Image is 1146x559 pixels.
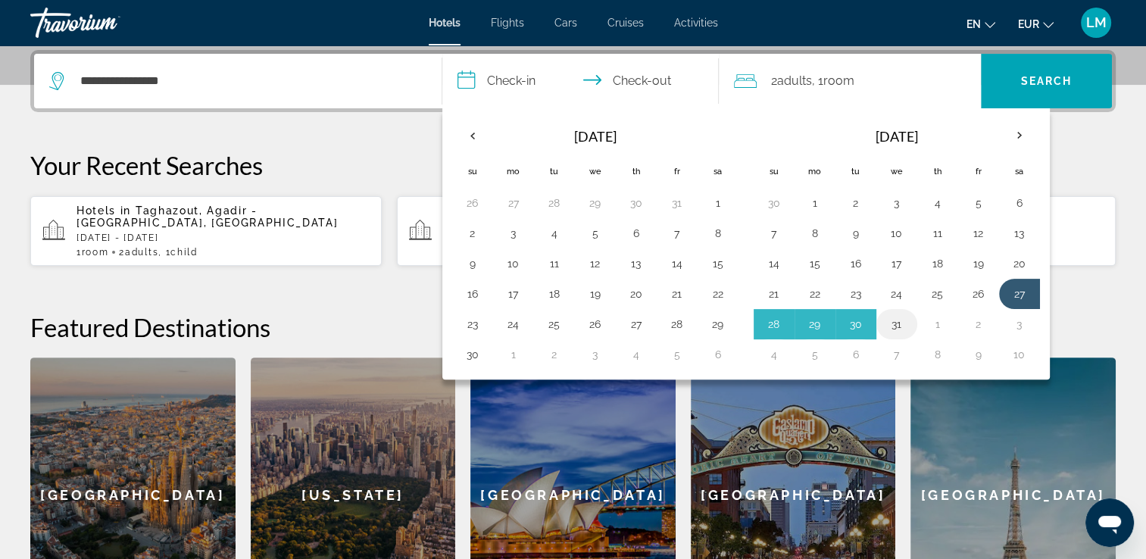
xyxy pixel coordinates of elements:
[501,253,526,274] button: Day 10
[461,223,485,244] button: Day 2
[844,192,868,214] button: Day 2
[999,118,1040,153] button: Next month
[79,70,419,92] input: Search hotel destination
[583,223,607,244] button: Day 5
[1018,18,1039,30] span: EUR
[803,314,827,335] button: Day 29
[583,253,607,274] button: Day 12
[125,247,158,258] span: Adults
[461,253,485,274] button: Day 9
[452,118,493,153] button: Previous month
[844,283,868,304] button: Day 23
[491,17,524,29] a: Flights
[34,54,1112,108] div: Search widget
[706,314,730,335] button: Day 29
[926,314,950,335] button: Day 1
[607,17,644,29] a: Cruises
[624,223,648,244] button: Day 6
[776,73,811,88] span: Adults
[885,192,909,214] button: Day 3
[665,192,689,214] button: Day 31
[762,192,786,214] button: Day 30
[706,192,730,214] button: Day 1
[542,192,567,214] button: Day 28
[119,247,158,258] span: 2
[77,233,370,243] p: [DATE] - [DATE]
[823,73,854,88] span: Room
[1085,498,1134,547] iframe: Bouton de lancement de la fenêtre de messagerie
[844,344,868,365] button: Day 6
[583,283,607,304] button: Day 19
[674,17,718,29] a: Activities
[665,283,689,304] button: Day 21
[1086,15,1107,30] span: LM
[624,344,648,365] button: Day 4
[461,192,485,214] button: Day 26
[158,247,197,258] span: , 1
[501,314,526,335] button: Day 24
[554,17,577,29] a: Cars
[706,344,730,365] button: Day 6
[966,344,991,365] button: Day 9
[30,3,182,42] a: Travorium
[926,344,950,365] button: Day 8
[885,314,909,335] button: Day 31
[82,247,109,258] span: Room
[885,253,909,274] button: Day 17
[844,223,868,244] button: Day 9
[1007,283,1032,304] button: Day 27
[501,192,526,214] button: Day 27
[762,283,786,304] button: Day 21
[583,344,607,365] button: Day 3
[762,223,786,244] button: Day 7
[803,223,827,244] button: Day 8
[1007,344,1032,365] button: Day 10
[966,223,991,244] button: Day 12
[624,253,648,274] button: Day 13
[762,314,786,335] button: Day 28
[981,54,1112,108] button: Search
[493,118,698,155] th: [DATE]
[1007,192,1032,214] button: Day 6
[795,118,999,155] th: [DATE]
[624,283,648,304] button: Day 20
[762,253,786,274] button: Day 14
[442,54,720,108] button: Select check in and out date
[803,283,827,304] button: Day 22
[719,54,981,108] button: Travelers: 2 adults, 0 children
[1007,314,1032,335] button: Day 3
[926,283,950,304] button: Day 25
[583,192,607,214] button: Day 29
[77,205,338,229] span: Taghazout, Agadir - [GEOGRAPHIC_DATA], [GEOGRAPHIC_DATA]
[452,118,738,370] table: Left calendar grid
[966,253,991,274] button: Day 19
[77,247,108,258] span: 1
[754,118,1040,370] table: Right calendar grid
[844,253,868,274] button: Day 16
[542,253,567,274] button: Day 11
[966,192,991,214] button: Day 5
[1007,223,1032,244] button: Day 13
[30,312,1116,342] h2: Featured Destinations
[803,253,827,274] button: Day 15
[624,314,648,335] button: Day 27
[461,283,485,304] button: Day 16
[1018,13,1054,35] button: Change currency
[542,314,567,335] button: Day 25
[542,223,567,244] button: Day 4
[706,223,730,244] button: Day 8
[30,150,1116,180] p: Your Recent Searches
[926,192,950,214] button: Day 4
[885,344,909,365] button: Day 7
[770,70,811,92] span: 2
[461,344,485,365] button: Day 30
[803,344,827,365] button: Day 5
[501,223,526,244] button: Day 3
[461,314,485,335] button: Day 23
[429,17,461,29] a: Hotels
[926,223,950,244] button: Day 11
[885,283,909,304] button: Day 24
